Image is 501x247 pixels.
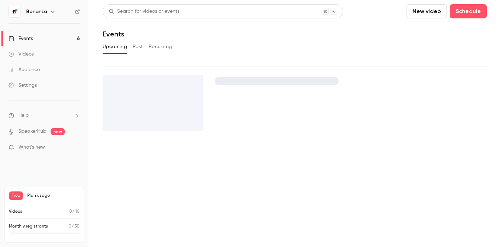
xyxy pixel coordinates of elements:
[27,193,80,199] span: Plan usage
[8,112,80,119] li: help-dropdown-opener
[103,30,124,38] h1: Events
[69,209,72,214] span: 0
[8,35,33,42] div: Events
[69,223,80,230] p: / 30
[8,82,37,89] div: Settings
[149,41,172,52] button: Recurring
[103,41,127,52] button: Upcoming
[450,4,487,18] button: Schedule
[26,8,47,15] h6: Bonanza
[9,191,23,200] span: Free
[51,128,65,135] span: new
[8,51,34,58] div: Videos
[9,208,22,215] p: Videos
[407,4,447,18] button: New video
[8,66,40,73] div: Audience
[18,128,46,135] a: SpeakerHub
[9,223,48,230] p: Monthly registrants
[9,6,20,17] img: Bonanza
[18,144,45,151] span: What's new
[109,8,179,15] div: Search for videos or events
[18,112,29,119] span: Help
[69,208,80,215] p: / 10
[69,224,71,229] span: 0
[133,41,143,52] button: Past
